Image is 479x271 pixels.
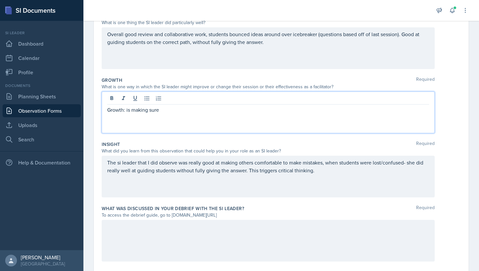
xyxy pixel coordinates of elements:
[3,156,81,169] div: Help & Documentation
[3,37,81,50] a: Dashboard
[3,104,81,117] a: Observation Forms
[3,90,81,103] a: Planning Sheets
[3,66,81,79] a: Profile
[3,83,81,89] div: Documents
[102,77,122,83] label: Growth
[102,19,435,26] div: What is one thing the SI leader did particularly well?
[107,159,429,174] p: The si leader that I did observe was really good at making others comfortable to make mistakes, w...
[21,261,65,267] div: [GEOGRAPHIC_DATA]
[21,254,65,261] div: [PERSON_NAME]
[102,212,435,219] div: To access the debrief guide, go to [DOMAIN_NAME][URL]
[102,83,435,90] div: What is one way in which the SI leader might improve or change their session or their effectivene...
[416,141,435,148] span: Required
[3,119,81,132] a: Uploads
[416,77,435,83] span: Required
[102,141,120,148] label: Insight
[3,51,81,64] a: Calendar
[3,30,81,36] div: Si leader
[416,205,435,212] span: Required
[107,106,429,114] p: Growth: is making sure
[3,133,81,146] a: Search
[107,30,429,46] p: Overall good review and collaborative work, students bounced ideas around over icebreaker (questi...
[102,148,435,154] div: What did you learn from this observation that could help you in your role as an SI leader?
[102,205,244,212] label: What was discussed in your debrief with the SI Leader?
